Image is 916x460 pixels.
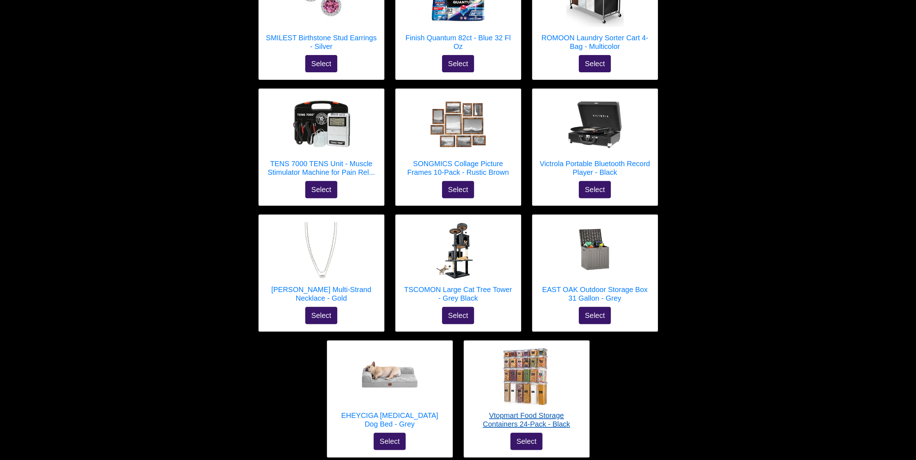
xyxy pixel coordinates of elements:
button: Select [442,181,474,198]
button: Select [305,307,338,324]
h5: TENS 7000 TENS Unit - Muscle Stimulator Machine for Pain Rel... [266,159,377,177]
h5: EAST OAK Outdoor Storage Box 31 Gallon - Grey [540,285,650,302]
a: Victrola Portable Bluetooth Record Player - Black Victrola Portable Bluetooth Record Player - Black [540,96,650,181]
button: Select [305,181,338,198]
img: TSCOMON Large Cat Tree Tower - Grey Black [429,222,487,279]
button: Select [442,307,474,324]
h5: ROMOON Laundry Sorter Cart 4-Bag - Multicolor [540,33,650,51]
a: Kendra Scott Multi-Strand Necklace - Gold [PERSON_NAME] Multi-Strand Necklace - Gold [266,222,377,307]
h5: [PERSON_NAME] Multi-Strand Necklace - Gold [266,285,377,302]
button: Select [374,433,406,450]
button: Select [579,307,611,324]
img: EHEYCIGA Memory Foam Dog Bed - Grey [361,348,419,405]
h5: EHEYCIGA [MEDICAL_DATA] Dog Bed - Grey [334,411,445,428]
a: EAST OAK Outdoor Storage Box 31 Gallon - Grey EAST OAK Outdoor Storage Box 31 Gallon - Grey [540,222,650,307]
button: Select [442,55,474,72]
h5: SONGMICS Collage Picture Frames 10-Pack - Rustic Brown [403,159,514,177]
button: Select [579,55,611,72]
img: TENS 7000 TENS Unit - Muscle Stimulator Machine for Pain Relief [293,96,350,154]
a: SONGMICS Collage Picture Frames 10-Pack - Rustic Brown SONGMICS Collage Picture Frames 10-Pack - ... [403,96,514,181]
a: EHEYCIGA Memory Foam Dog Bed - Grey EHEYCIGA [MEDICAL_DATA] Dog Bed - Grey [334,348,445,433]
a: TSCOMON Large Cat Tree Tower - Grey Black TSCOMON Large Cat Tree Tower - Grey Black [403,222,514,307]
button: Select [510,433,543,450]
img: Victrola Portable Bluetooth Record Player - Black [566,96,624,154]
h5: Vtopmart Food Storage Containers 24-Pack - Black [471,411,582,428]
img: Kendra Scott Multi-Strand Necklace - Gold [293,222,350,279]
h5: Finish Quantum 82ct - Blue 32 Fl Oz [403,33,514,51]
button: Select [305,55,338,72]
a: TENS 7000 TENS Unit - Muscle Stimulator Machine for Pain Relief TENS 7000 TENS Unit - Muscle Stim... [266,96,377,181]
a: Vtopmart Food Storage Containers 24-Pack - Black Vtopmart Food Storage Containers 24-Pack - Black [471,348,582,433]
img: EAST OAK Outdoor Storage Box 31 Gallon - Grey [566,222,624,279]
img: SONGMICS Collage Picture Frames 10-Pack - Rustic Brown [429,96,487,154]
h5: TSCOMON Large Cat Tree Tower - Grey Black [403,285,514,302]
h5: SMILEST Birthstone Stud Earrings - Silver [266,33,377,51]
button: Select [579,181,611,198]
img: Vtopmart Food Storage Containers 24-Pack - Black [498,348,555,405]
h5: Victrola Portable Bluetooth Record Player - Black [540,159,650,177]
